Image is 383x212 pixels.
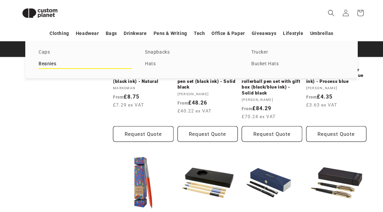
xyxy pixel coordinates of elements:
[251,48,344,57] a: Trucker
[145,60,238,69] a: Hats
[154,28,187,39] a: Pens & Writing
[306,67,367,85] a: [PERSON_NAME] Jotter Cracker Pen gift set (blue ink) - Process blue
[145,48,238,57] a: Snapbacks
[242,67,302,96] a: [PERSON_NAME] IM achromatic ballpoint and rollerball pen set with gift box (black/blue ink) - Sol...
[252,28,276,39] a: Giveaways
[194,28,205,39] a: Tech
[178,67,238,90] a: [PERSON_NAME] Allure rollerball and ballpoint pen set (black ink) - Solid black
[50,28,69,39] a: Clothing
[178,126,238,142] button: Request Quote
[17,3,63,24] img: Custom Planet
[113,126,174,142] button: Request Quote
[350,180,383,212] iframe: Chat Widget
[242,126,302,142] button: Request Quote
[306,126,367,142] button: Request Quote
[76,28,99,39] a: Headwear
[113,67,174,85] a: Apolys bamboo ballpoint and rollerball pen gift set (black ink) - Natural
[324,6,338,20] summary: Search
[39,48,132,57] a: Caps
[39,60,132,69] a: Beanies
[211,28,245,39] a: Office & Paper
[251,60,344,69] a: Bucket Hats
[283,28,303,39] a: Lifestyle
[310,28,333,39] a: Umbrellas
[106,28,117,39] a: Bags
[124,28,147,39] a: Drinkware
